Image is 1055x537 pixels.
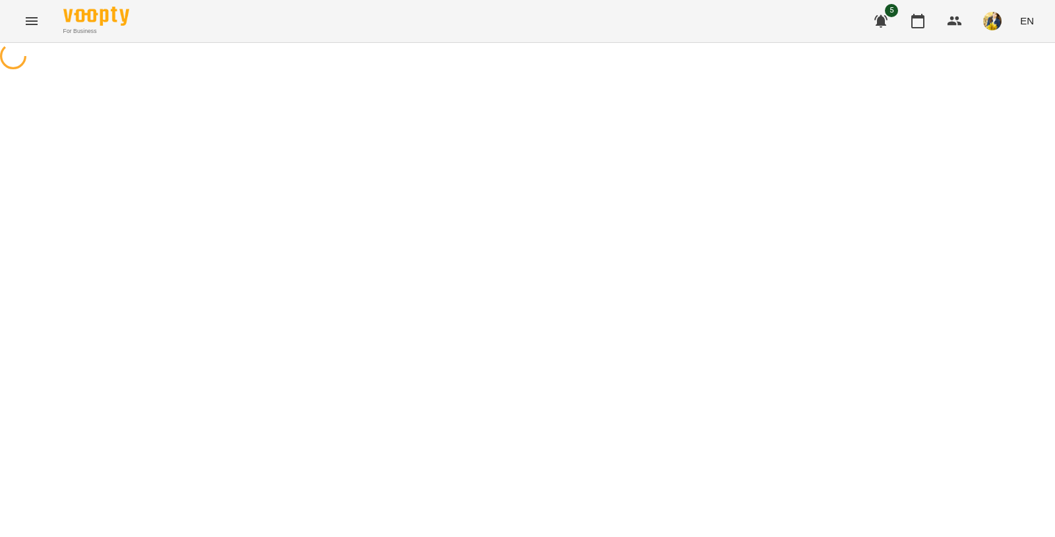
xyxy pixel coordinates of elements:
span: For Business [63,27,129,36]
img: edf558cdab4eea865065d2180bd167c9.jpg [983,12,1002,30]
span: EN [1020,14,1034,28]
button: Menu [16,5,47,37]
button: EN [1015,9,1039,33]
span: 5 [885,4,898,17]
img: Voopty Logo [63,7,129,26]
